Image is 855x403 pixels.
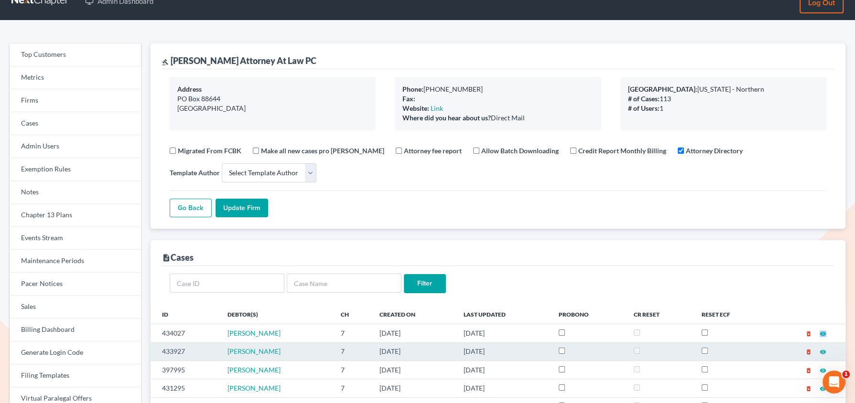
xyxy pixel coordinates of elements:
th: Debtor(s) [220,305,333,324]
th: ProBono [551,305,626,324]
b: Website: [402,104,429,112]
td: [DATE] [456,361,551,379]
i: description [162,254,171,262]
a: [PERSON_NAME] [227,347,281,355]
label: Credit Report Monthly Billing [578,146,666,156]
label: Attorney fee report [404,146,462,156]
td: [DATE] [372,324,456,342]
a: visibility [820,384,826,392]
label: Make all new cases pro [PERSON_NAME] [261,146,384,156]
input: Filter [404,274,446,293]
th: Ch [333,305,372,324]
td: [DATE] [456,342,551,361]
a: Link [431,104,443,112]
i: visibility [820,385,826,392]
td: 433927 [151,342,220,361]
div: [US_STATE] - Northern [628,85,819,94]
div: [PERSON_NAME] Attorney At Law PC [162,55,316,66]
iframe: Intercom live chat [823,371,845,393]
td: [DATE] [372,379,456,397]
td: [DATE] [372,361,456,379]
div: 1 [628,104,819,113]
i: delete_forever [805,349,812,355]
input: Case ID [170,274,284,293]
label: Template Author [170,168,220,178]
label: Allow Batch Downloading [481,146,559,156]
a: Firms [10,89,141,112]
div: [GEOGRAPHIC_DATA] [177,104,368,113]
td: 431295 [151,379,220,397]
td: [DATE] [456,324,551,342]
th: Created On [372,305,456,324]
b: Address [177,85,202,93]
a: Chapter 13 Plans [10,204,141,227]
a: [PERSON_NAME] [227,366,281,374]
b: Fax: [402,95,415,103]
a: Top Customers [10,43,141,66]
div: Cases [162,252,194,263]
input: Case Name [287,274,401,293]
td: 7 [333,361,372,379]
a: Metrics [10,66,141,89]
label: Attorney Directory [686,146,743,156]
a: Exemption Rules [10,158,141,181]
i: delete_forever [805,385,812,392]
a: delete_forever [805,329,812,337]
i: gavel [162,59,169,65]
td: 7 [333,324,372,342]
td: [DATE] [456,379,551,397]
td: 7 [333,379,372,397]
th: ID [151,305,220,324]
a: Billing Dashboard [10,318,141,341]
i: delete_forever [805,330,812,337]
b: Phone: [402,85,423,93]
a: Events Stream [10,227,141,250]
b: # of Users: [628,104,660,112]
span: 1 [842,371,850,378]
i: delete_forever [805,367,812,374]
a: Admin Users [10,135,141,158]
a: visibility [820,366,826,374]
a: delete_forever [805,366,812,374]
b: [GEOGRAPHIC_DATA]: [628,85,697,93]
a: visibility [820,347,826,355]
a: Go Back [170,199,212,218]
a: Generate Login Code [10,341,141,364]
a: Notes [10,181,141,204]
div: PO Box 88644 [177,94,368,104]
input: Update Firm [216,199,268,218]
a: Maintenance Periods [10,250,141,273]
label: Migrated From FCBK [178,146,241,156]
th: Reset ECF [694,305,767,324]
b: # of Cases: [628,95,660,103]
i: visibility [820,367,826,374]
th: CR Reset [626,305,694,324]
div: 113 [628,94,819,104]
a: delete_forever [805,384,812,392]
td: 434027 [151,324,220,342]
a: Cases [10,112,141,135]
th: Last Updated [456,305,551,324]
a: visibility [820,329,826,337]
div: Direct Mail [402,113,593,123]
a: Filing Templates [10,364,141,387]
i: visibility [820,330,826,337]
td: [DATE] [372,342,456,361]
td: 397995 [151,361,220,379]
a: Pacer Notices [10,273,141,296]
a: [PERSON_NAME] [227,329,281,337]
td: 7 [333,342,372,361]
a: delete_forever [805,347,812,355]
a: [PERSON_NAME] [227,384,281,392]
div: [PHONE_NUMBER] [402,85,593,94]
a: Sales [10,296,141,318]
i: visibility [820,349,826,355]
b: Where did you hear about us? [402,114,491,122]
